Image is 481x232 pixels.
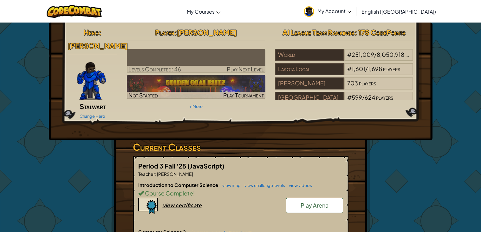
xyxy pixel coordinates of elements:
span: # [347,65,352,72]
span: / [362,94,365,101]
span: Hero [84,28,99,37]
a: Play Next Level [127,49,265,73]
span: Levels Completed: 46 [128,65,181,73]
span: (JavaScript) [187,162,224,170]
div: Lakota Local [275,63,344,75]
a: Lakota Local#1,601/1,698players [275,69,413,76]
span: English ([GEOGRAPHIC_DATA]) [361,8,436,15]
span: Period 3 Fall '25 [138,162,187,170]
span: ! [193,189,195,197]
div: view certificate [163,202,202,209]
h3: Current Classes [133,140,348,154]
span: AI League Team Rankings [283,28,354,37]
a: view challenge levels [241,183,285,188]
a: + More [189,104,203,109]
div: [GEOGRAPHIC_DATA] [275,92,344,104]
span: [PERSON_NAME] [68,41,128,50]
span: 703 [347,79,358,87]
span: players [376,94,393,101]
a: view certificate [138,202,202,209]
span: : [99,28,101,37]
div: [PERSON_NAME] [275,77,344,89]
a: [PERSON_NAME]703players [275,83,413,91]
span: Play Next Level [227,65,264,73]
img: certificate-icon.png [138,198,158,214]
span: Teacher [138,171,155,177]
img: Gordon-selection-pose.png [77,62,106,100]
span: 8,050,918 [377,51,404,58]
a: view map [219,183,241,188]
span: 1,601 [352,65,365,72]
span: [PERSON_NAME] [177,28,237,37]
span: My Courses [187,8,215,15]
a: view videos [286,183,312,188]
span: Not Started [128,91,158,99]
span: : 178 CodePoints [354,28,406,37]
a: English ([GEOGRAPHIC_DATA]) [358,3,439,20]
span: players [383,65,400,72]
span: 251,009 [352,51,374,58]
span: / [374,51,377,58]
a: My Courses [184,3,224,20]
a: My Account [301,1,354,21]
span: Play Tournament [223,91,264,99]
span: My Account [317,8,351,14]
span: 624 [365,94,375,101]
span: [PERSON_NAME] [156,171,193,177]
a: Change Hero [80,114,105,119]
span: players [359,79,376,87]
span: Player [155,28,174,37]
img: avatar [304,6,314,17]
a: [GEOGRAPHIC_DATA]#599/624players [275,98,413,105]
span: # [347,94,352,101]
span: 1,698 [368,65,382,72]
a: World#251,009/8,050,918players [275,55,413,62]
span: Course Complete [144,189,193,197]
span: Play Arena [301,202,328,209]
span: : [174,28,177,37]
span: Introduction to Computer Science [138,182,219,188]
img: CodeCombat logo [47,5,102,18]
div: World [275,49,344,61]
span: / [365,65,368,72]
span: # [347,51,352,58]
span: 599 [352,94,362,101]
img: Golden Goal [127,75,265,99]
a: Not StartedPlay Tournament [127,75,265,99]
span: : [155,171,156,177]
span: Stalwart [80,102,106,111]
